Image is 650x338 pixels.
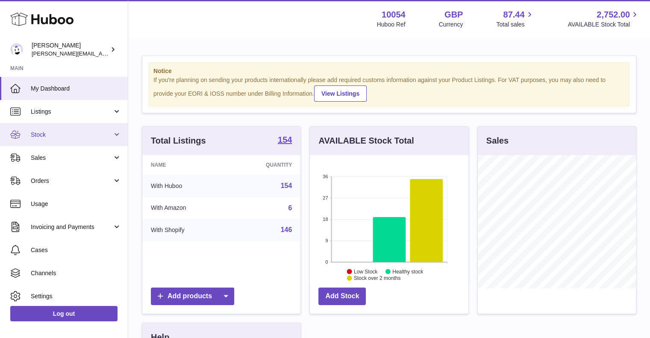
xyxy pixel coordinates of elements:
[10,43,23,56] img: luz@capsuline.com
[496,21,534,29] span: Total sales
[31,292,121,300] span: Settings
[323,217,328,222] text: 18
[323,195,328,200] text: 27
[31,131,112,139] span: Stock
[278,135,292,144] strong: 154
[326,238,328,243] text: 9
[31,108,112,116] span: Listings
[31,85,121,93] span: My Dashboard
[142,197,229,219] td: With Amazon
[229,155,301,175] th: Quantity
[288,204,292,212] a: 6
[31,269,121,277] span: Channels
[151,135,206,147] h3: Total Listings
[278,135,292,146] a: 154
[326,259,328,265] text: 0
[32,50,171,57] span: [PERSON_NAME][EMAIL_ADDRESS][DOMAIN_NAME]
[323,174,328,179] text: 36
[496,9,534,29] a: 87.44 Total sales
[10,306,118,321] a: Log out
[568,9,640,29] a: 2,752.00 AVAILABLE Stock Total
[31,177,112,185] span: Orders
[503,9,524,21] span: 87.44
[597,9,630,21] span: 2,752.00
[314,85,367,102] a: View Listings
[486,135,509,147] h3: Sales
[32,41,109,58] div: [PERSON_NAME]
[281,226,292,233] a: 146
[318,288,366,305] a: Add Stock
[392,268,424,274] text: Healthy stock
[377,21,406,29] div: Huboo Ref
[444,9,463,21] strong: GBP
[354,268,378,274] text: Low Stock
[142,219,229,241] td: With Shopify
[142,175,229,197] td: With Huboo
[31,246,121,254] span: Cases
[31,223,112,231] span: Invoicing and Payments
[31,154,112,162] span: Sales
[439,21,463,29] div: Currency
[31,200,121,208] span: Usage
[354,275,400,281] text: Stock over 2 months
[142,155,229,175] th: Name
[281,182,292,189] a: 154
[318,135,414,147] h3: AVAILABLE Stock Total
[382,9,406,21] strong: 10054
[153,67,625,75] strong: Notice
[153,76,625,102] div: If you're planning on sending your products internationally please add required customs informati...
[568,21,640,29] span: AVAILABLE Stock Total
[151,288,234,305] a: Add products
